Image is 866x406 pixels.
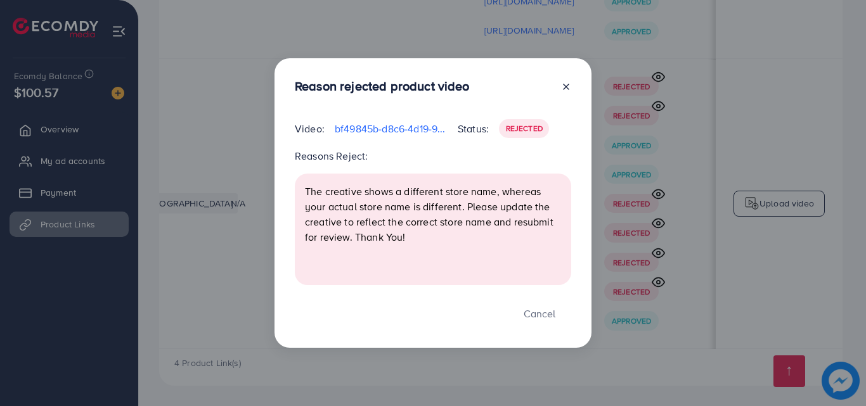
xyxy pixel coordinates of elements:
[335,121,448,136] p: bf49845b-d8c6-4d19-9cfb-2be21a6d9033-1759399964247.mp4
[508,300,571,327] button: Cancel
[295,79,470,94] h3: Reason rejected product video
[458,121,489,136] p: Status:
[506,123,543,134] span: Rejected
[295,121,325,136] p: Video:
[305,184,553,244] span: The creative shows a different store name, whereas your actual store name is different. Please up...
[295,148,571,163] p: Reasons Reject:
